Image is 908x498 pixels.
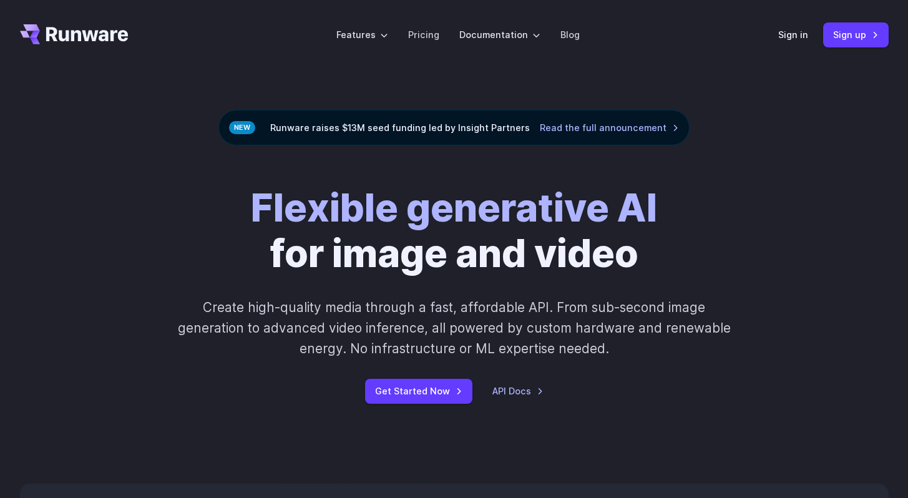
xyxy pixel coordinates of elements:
label: Documentation [459,27,540,42]
label: Features [336,27,388,42]
p: Create high-quality media through a fast, affordable API. From sub-second image generation to adv... [176,297,732,359]
a: Blog [560,27,580,42]
a: Read the full announcement [540,120,679,135]
div: Runware raises $13M seed funding led by Insight Partners [218,110,690,145]
a: API Docs [492,384,544,398]
h1: for image and video [251,185,657,277]
a: Pricing [408,27,439,42]
a: Get Started Now [365,379,472,403]
strong: Flexible generative AI [251,185,657,231]
a: Sign in [778,27,808,42]
a: Go to / [20,24,129,44]
a: Sign up [823,22,889,47]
